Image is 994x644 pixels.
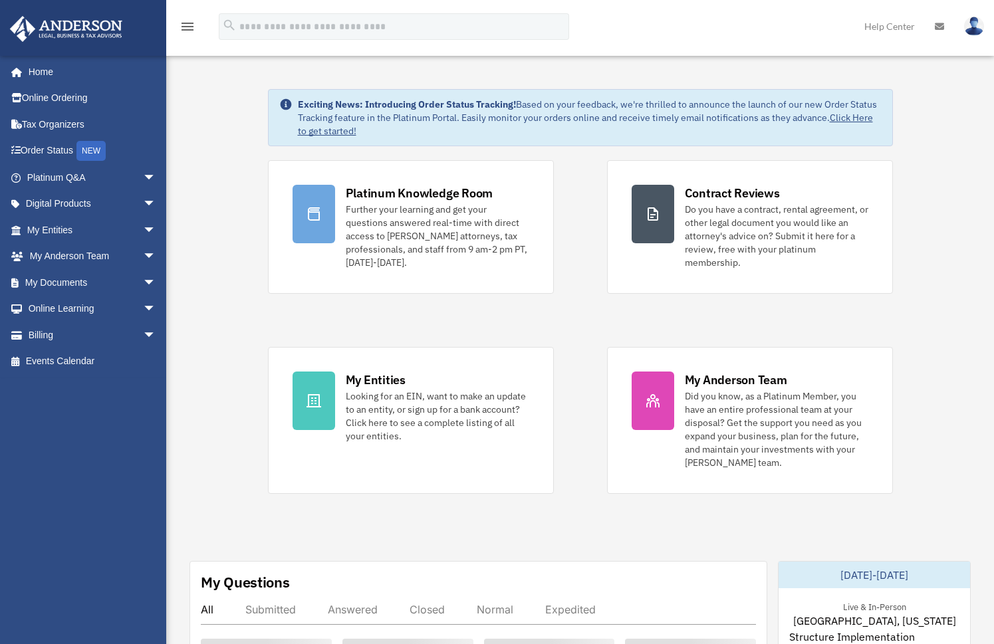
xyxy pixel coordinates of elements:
span: arrow_drop_down [143,269,170,296]
a: Online Ordering [9,85,176,112]
a: Contract Reviews Do you have a contract, rental agreement, or other legal document you would like... [607,160,893,294]
div: NEW [76,141,106,161]
a: My Entitiesarrow_drop_down [9,217,176,243]
div: Normal [477,603,513,616]
a: My Entities Looking for an EIN, want to make an update to an entity, or sign up for a bank accoun... [268,347,554,494]
div: Did you know, as a Platinum Member, you have an entire professional team at your disposal? Get th... [685,389,868,469]
a: My Documentsarrow_drop_down [9,269,176,296]
img: User Pic [964,17,984,36]
div: Answered [328,603,378,616]
a: Online Learningarrow_drop_down [9,296,176,322]
i: menu [180,19,195,35]
div: Expedited [545,603,596,616]
a: Platinum Q&Aarrow_drop_down [9,164,176,191]
div: Live & In-Person [832,599,917,613]
a: My Anderson Teamarrow_drop_down [9,243,176,270]
a: Billingarrow_drop_down [9,322,176,348]
i: search [222,18,237,33]
img: Anderson Advisors Platinum Portal [6,16,126,42]
a: Platinum Knowledge Room Further your learning and get your questions answered real-time with dire... [268,160,554,294]
div: My Questions [201,572,290,592]
a: Home [9,58,170,85]
span: arrow_drop_down [143,191,170,218]
div: Looking for an EIN, want to make an update to an entity, or sign up for a bank account? Click her... [346,389,529,443]
div: Submitted [245,603,296,616]
div: Platinum Knowledge Room [346,185,493,201]
div: Further your learning and get your questions answered real-time with direct access to [PERSON_NAM... [346,203,529,269]
div: Closed [410,603,445,616]
div: Based on your feedback, we're thrilled to announce the launch of our new Order Status Tracking fe... [298,98,882,138]
span: [GEOGRAPHIC_DATA], [US_STATE] [793,613,956,629]
div: My Entities [346,372,406,388]
span: arrow_drop_down [143,322,170,349]
a: Tax Organizers [9,111,176,138]
strong: Exciting News: Introducing Order Status Tracking! [298,98,516,110]
a: My Anderson Team Did you know, as a Platinum Member, you have an entire professional team at your... [607,347,893,494]
a: Events Calendar [9,348,176,375]
a: Digital Productsarrow_drop_down [9,191,176,217]
span: arrow_drop_down [143,243,170,270]
div: Contract Reviews [685,185,780,201]
div: All [201,603,213,616]
a: menu [180,23,195,35]
div: Do you have a contract, rental agreement, or other legal document you would like an attorney's ad... [685,203,868,269]
span: arrow_drop_down [143,164,170,191]
div: My Anderson Team [685,372,787,388]
a: Order StatusNEW [9,138,176,165]
span: arrow_drop_down [143,296,170,323]
span: arrow_drop_down [143,217,170,244]
div: [DATE]-[DATE] [779,562,970,588]
a: Click Here to get started! [298,112,873,137]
